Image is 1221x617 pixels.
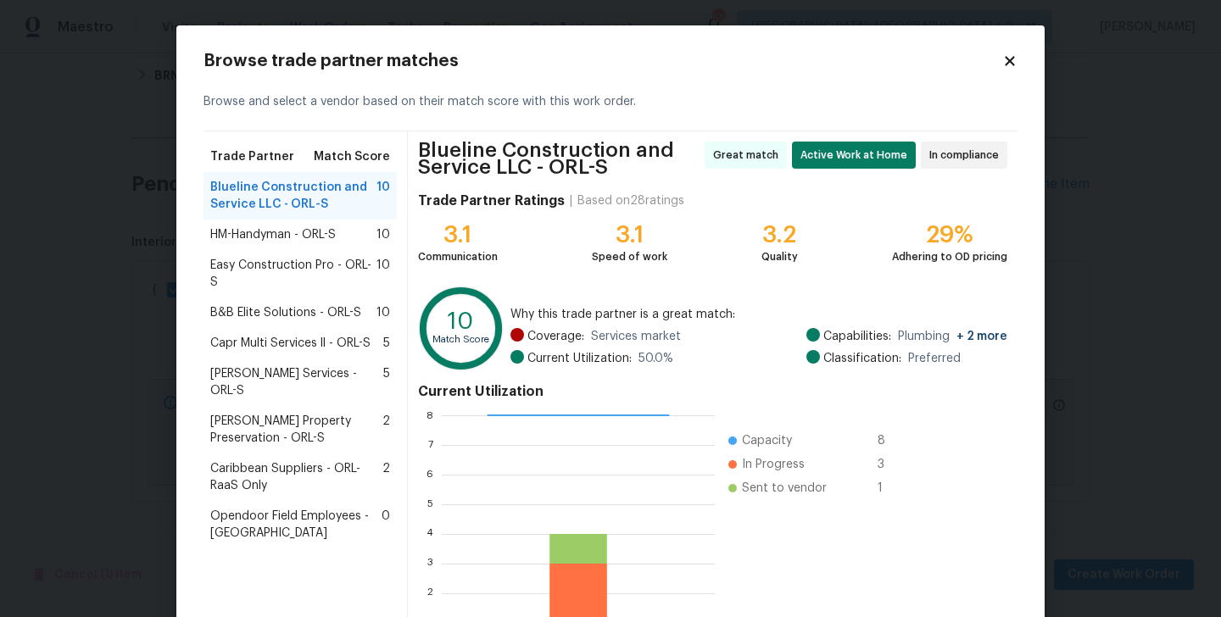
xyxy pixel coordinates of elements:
text: 4 [427,529,433,539]
span: Great match [713,147,785,164]
span: Services market [591,328,681,345]
span: Coverage: [527,328,584,345]
span: 8 [878,432,905,449]
span: Plumbing [898,328,1007,345]
text: 10 [448,309,474,333]
span: Opendoor Field Employees - [GEOGRAPHIC_DATA] [210,508,382,542]
div: Based on 28 ratings [577,192,684,209]
text: 3 [427,559,433,569]
div: 3.1 [418,226,498,243]
span: Capabilities: [823,328,891,345]
h4: Current Utilization [418,383,1007,400]
span: 50.0 % [638,350,673,367]
text: 7 [428,440,433,450]
text: 2 [427,588,433,598]
span: Blueline Construction and Service LLC - ORL-S [418,142,700,175]
span: Current Utilization: [527,350,632,367]
span: Match Score [314,148,390,165]
span: Caribbean Suppliers - ORL-RaaS Only [210,460,382,494]
span: 10 [376,304,390,321]
div: | [565,192,577,209]
span: 5 [383,365,390,399]
span: In compliance [929,147,1006,164]
div: 3.2 [761,226,798,243]
h4: Trade Partner Ratings [418,192,565,209]
span: Classification: [823,350,901,367]
span: + 2 more [956,331,1007,342]
span: 10 [376,226,390,243]
div: Quality [761,248,798,265]
span: 10 [376,257,390,291]
text: 8 [427,410,433,420]
span: B&B Elite Solutions - ORL-S [210,304,361,321]
div: Browse and select a vendor based on their match score with this work order. [203,73,1017,131]
div: 3.1 [592,226,667,243]
span: 2 [382,460,390,494]
text: Match Score [432,335,489,344]
span: Preferred [908,350,961,367]
div: Adhering to OD pricing [892,248,1007,265]
span: HM-Handyman - ORL-S [210,226,336,243]
div: 29% [892,226,1007,243]
span: Trade Partner [210,148,294,165]
span: Blueline Construction and Service LLC - ORL-S [210,179,376,213]
text: 5 [427,499,433,509]
span: Easy Construction Pro - ORL-S [210,257,376,291]
span: [PERSON_NAME] Services - ORL-S [210,365,383,399]
span: [PERSON_NAME] Property Preservation - ORL-S [210,413,382,447]
div: Speed of work [592,248,667,265]
span: 1 [878,480,905,497]
span: Capr Multi Services ll - ORL-S [210,335,371,352]
span: Active Work at Home [800,147,914,164]
div: Communication [418,248,498,265]
span: Capacity [742,432,792,449]
span: 10 [376,179,390,213]
span: 3 [878,456,905,473]
text: 6 [427,470,433,480]
span: In Progress [742,456,805,473]
span: Sent to vendor [742,480,827,497]
h2: Browse trade partner matches [203,53,1002,69]
span: 0 [382,508,390,542]
span: 2 [382,413,390,447]
span: Why this trade partner is a great match: [510,306,1007,323]
span: 5 [383,335,390,352]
